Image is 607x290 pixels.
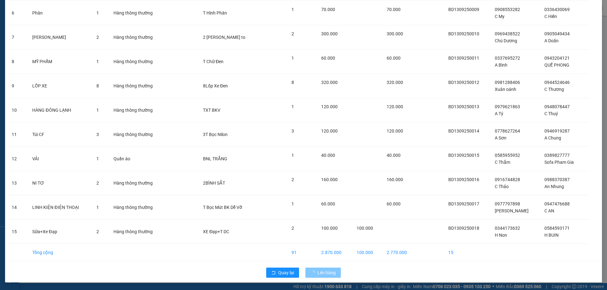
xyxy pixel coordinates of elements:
[544,104,570,109] span: 0948078447
[321,80,338,85] span: 320.000
[544,160,574,165] span: Sofa Pham Gia
[544,80,570,85] span: 0944524646
[387,128,403,133] span: 120.000
[203,205,242,210] span: T Bọc Mút BK Dễ Vỡ
[203,229,229,234] span: XE Đạp+T DC
[203,59,224,64] span: T Chữ Đen
[266,268,299,278] button: rollbackQuay lại
[108,25,164,50] td: Hàng thông thường
[321,153,335,158] span: 40.000
[34,18,112,29] span: BD1309250018 -
[96,229,99,234] span: 2
[27,25,91,50] td: [PERSON_NAME]
[203,83,228,88] span: 8Lốp Xe Đen
[291,80,294,85] span: 8
[448,7,479,12] span: BD1309250009
[108,147,164,171] td: Quần áo
[96,181,99,186] span: 2
[495,233,507,238] span: H Non
[495,62,507,68] span: A Bình
[291,7,294,12] span: 1
[291,153,294,158] span: 1
[108,220,164,244] td: Hàng thông thường
[291,104,294,109] span: 1
[495,184,509,189] span: C Thảo
[203,156,227,161] span: BNL TRẮNG
[27,74,91,98] td: LỐP XE
[544,56,570,61] span: 0943204121
[96,10,99,15] span: 1
[495,135,506,140] span: A Sơn
[495,31,520,36] span: 0969438522
[291,226,294,231] span: 2
[448,56,479,61] span: BD1309250011
[321,177,338,182] span: 160.000
[544,7,570,12] span: 0336430069
[34,11,81,17] span: H Non - 0344173632
[544,226,570,231] span: 0584593171
[387,177,403,182] span: 160.000
[387,201,401,206] span: 60.000
[27,220,91,244] td: Sữa+Xe Đạp
[321,7,335,12] span: 70.000
[40,24,77,29] span: 19:34:39 [DATE]
[7,171,27,195] td: 13
[108,1,164,25] td: Hàng thông thường
[321,201,335,206] span: 60.000
[495,111,503,116] span: A Tý
[544,233,559,238] span: H BUIN
[321,31,338,36] span: 300.000
[495,7,520,12] span: 0908553282
[357,226,373,231] span: 100.000
[96,59,99,64] span: 1
[544,177,570,182] span: 0988370387
[495,80,520,85] span: 0981288406
[544,128,570,133] span: 0946919287
[495,177,520,182] span: 0916744828
[7,147,27,171] td: 12
[7,122,27,147] td: 11
[7,220,27,244] td: 15
[387,56,401,61] span: 60.000
[544,184,564,189] span: An Nhung
[544,62,569,68] span: QUẾ PHONG
[317,269,336,276] span: Lên hàng
[305,268,341,278] button: Lên hàng
[96,83,99,88] span: 8
[321,104,338,109] span: 120.000
[310,270,317,275] span: loading
[96,156,99,161] span: 1
[387,153,401,158] span: 40.000
[291,177,294,182] span: 2
[495,14,505,19] span: C My
[387,80,403,85] span: 320.000
[7,98,27,122] td: 10
[271,270,276,275] span: rollback
[203,181,225,186] span: 2BÌNH SẮT
[3,35,131,69] strong: Nhận:
[108,50,164,74] td: Hàng thông thường
[96,205,99,210] span: 1
[7,25,27,50] td: 7
[316,244,352,261] td: 2.870.000
[495,87,516,92] span: Xuân oánh
[7,1,27,25] td: 6
[352,244,382,261] td: 100.000
[291,201,294,206] span: 1
[448,153,479,158] span: BD1309250015
[544,31,570,36] span: 0905049434
[387,31,403,36] span: 300.000
[7,50,27,74] td: 8
[495,38,517,43] span: Chú Dương
[382,244,416,261] td: 2.770.000
[286,244,316,261] td: 91
[34,18,112,29] span: duykha.tienoanh - In:
[448,104,479,109] span: BD1309250013
[544,208,554,213] span: C AN
[27,244,91,261] td: Tổng cộng
[544,111,558,116] span: C Thuý
[7,74,27,98] td: 9
[27,50,91,74] td: MỸ PHẨM
[448,31,479,36] span: BD1309250010
[27,195,91,220] td: LINH KIỆN ĐIỆN THOẠI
